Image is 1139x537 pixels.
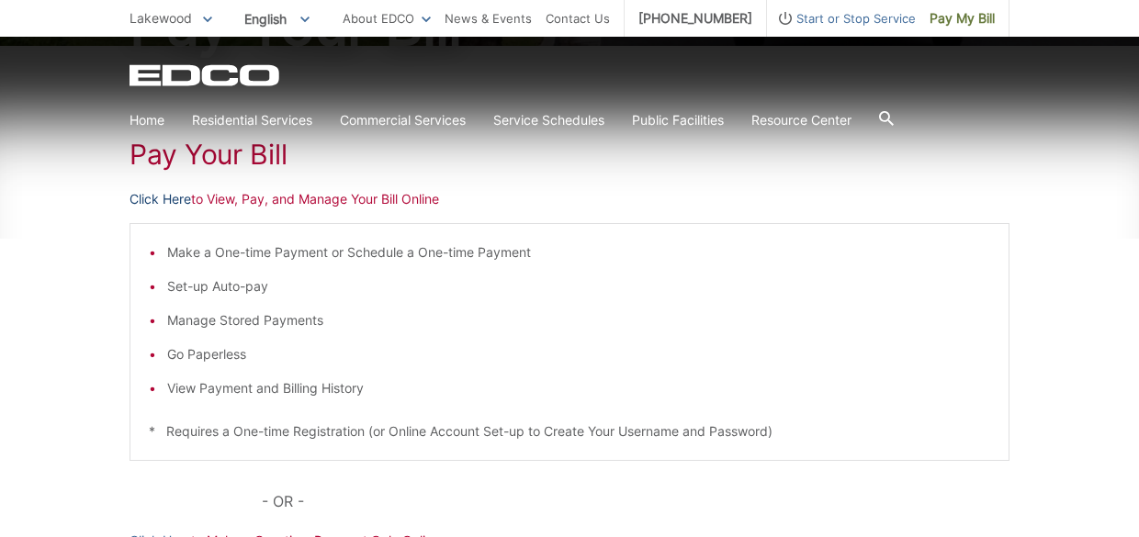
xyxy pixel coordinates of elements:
a: EDCD logo. Return to the homepage. [130,64,282,86]
li: Set-up Auto-pay [167,276,990,296]
span: Pay My Bill [930,8,995,28]
li: Make a One-time Payment or Schedule a One-time Payment [167,242,990,263]
span: Lakewood [130,10,192,26]
li: Go Paperless [167,344,990,364]
a: Commercial Services [340,110,466,130]
li: Manage Stored Payments [167,310,990,330]
a: About EDCO [343,8,431,28]
a: Public Facilities [632,110,724,130]
h1: Pay Your Bill [130,138,1009,171]
a: News & Events [445,8,532,28]
a: Click Here [130,189,191,209]
li: View Payment and Billing History [167,378,990,398]
p: - OR - [262,488,1009,514]
p: to View, Pay, and Manage Your Bill Online [130,189,1009,209]
a: Contact Us [546,8,610,28]
p: * Requires a One-time Registration (or Online Account Set-up to Create Your Username and Password) [149,421,990,442]
a: Service Schedules [493,110,604,130]
a: Residential Services [192,110,312,130]
span: English [231,4,323,34]
a: Resource Center [751,110,851,130]
a: Home [130,110,164,130]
